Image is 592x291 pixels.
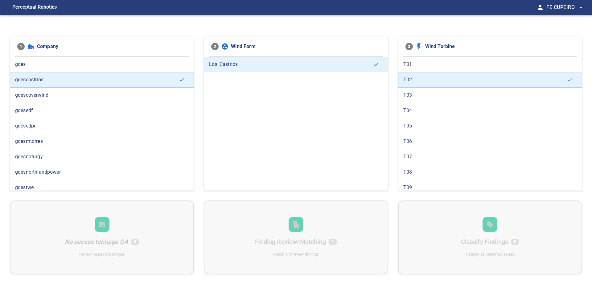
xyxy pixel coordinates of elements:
[398,164,582,180] div: T08
[10,180,194,195] div: gdesrwe
[536,4,544,11] span: person
[10,149,194,164] div: gdesnaturgy
[403,107,577,114] span: T04
[544,1,585,14] button: Fe Cupeiro
[15,153,189,160] span: gdesnaturgy
[398,180,582,195] div: T09
[15,76,179,83] span: gdescastrios
[405,43,413,50] span: 3
[37,43,187,50] span: Company
[403,138,577,145] span: T06
[10,87,194,103] div: gdescoverwind
[403,76,567,83] span: T02
[398,134,582,149] div: T06
[403,184,577,191] span: T09
[10,72,194,87] div: gdescastrios
[425,43,575,50] span: Wind Turbine
[211,43,219,50] span: 2
[403,91,577,99] span: T03
[398,57,582,72] div: T01
[204,57,388,72] div: Los_Castrios
[15,184,189,191] span: gdesrwe
[403,153,577,160] span: T07
[398,87,582,103] div: T03
[209,61,373,68] span: Los_Castrios
[10,103,194,118] div: gdesedf
[12,2,57,12] figcaption: Perceptual Robotics
[398,72,582,87] div: T02
[403,122,577,130] span: T05
[546,3,585,12] span: Fe Cupeiro
[10,134,194,149] div: gdesmtorres
[15,122,189,130] span: gdesedpr
[15,61,189,68] span: gdes
[398,149,582,164] div: T07
[403,168,577,176] span: T08
[403,61,577,68] span: T01
[398,118,582,134] div: T05
[577,4,585,11] span: arrow_drop_down
[15,168,189,176] span: gdesnorthlandpower
[10,164,194,180] div: gdesnorthlandpower
[17,43,25,50] span: 1
[15,107,189,114] span: gdesedf
[15,91,189,99] span: gdescoverwind
[231,43,380,50] span: Wind Farm
[10,118,194,134] div: gdesedpr
[10,57,194,72] div: gdes
[398,103,582,118] div: T04
[15,138,189,145] span: gdesmtorres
